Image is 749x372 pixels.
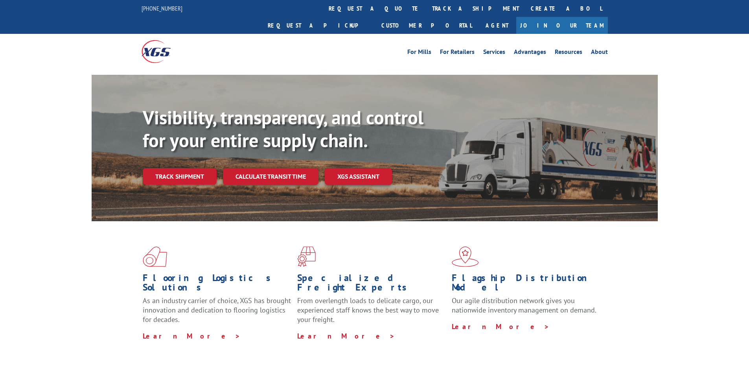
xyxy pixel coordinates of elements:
a: Customer Portal [375,17,478,34]
a: Join Our Team [516,17,608,34]
a: For Mills [407,49,431,57]
a: Advantages [514,49,546,57]
a: Request a pickup [262,17,375,34]
img: xgs-icon-total-supply-chain-intelligence-red [143,246,167,267]
a: Agent [478,17,516,34]
a: Learn More > [297,331,395,341]
h1: Flooring Logistics Solutions [143,273,291,296]
a: XGS ASSISTANT [325,168,392,185]
a: Learn More > [143,331,241,341]
img: xgs-icon-flagship-distribution-model-red [452,246,479,267]
a: About [591,49,608,57]
a: Track shipment [143,168,217,185]
p: From overlength loads to delicate cargo, our experienced staff knows the best way to move your fr... [297,296,446,331]
a: Services [483,49,505,57]
a: Calculate transit time [223,168,318,185]
h1: Specialized Freight Experts [297,273,446,296]
img: xgs-icon-focused-on-flooring-red [297,246,316,267]
a: For Retailers [440,49,475,57]
a: Learn More > [452,322,550,331]
h1: Flagship Distribution Model [452,273,600,296]
span: Our agile distribution network gives you nationwide inventory management on demand. [452,296,596,315]
a: Resources [555,49,582,57]
a: [PHONE_NUMBER] [142,4,182,12]
b: Visibility, transparency, and control for your entire supply chain. [143,105,423,152]
span: As an industry carrier of choice, XGS has brought innovation and dedication to flooring logistics... [143,296,291,324]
